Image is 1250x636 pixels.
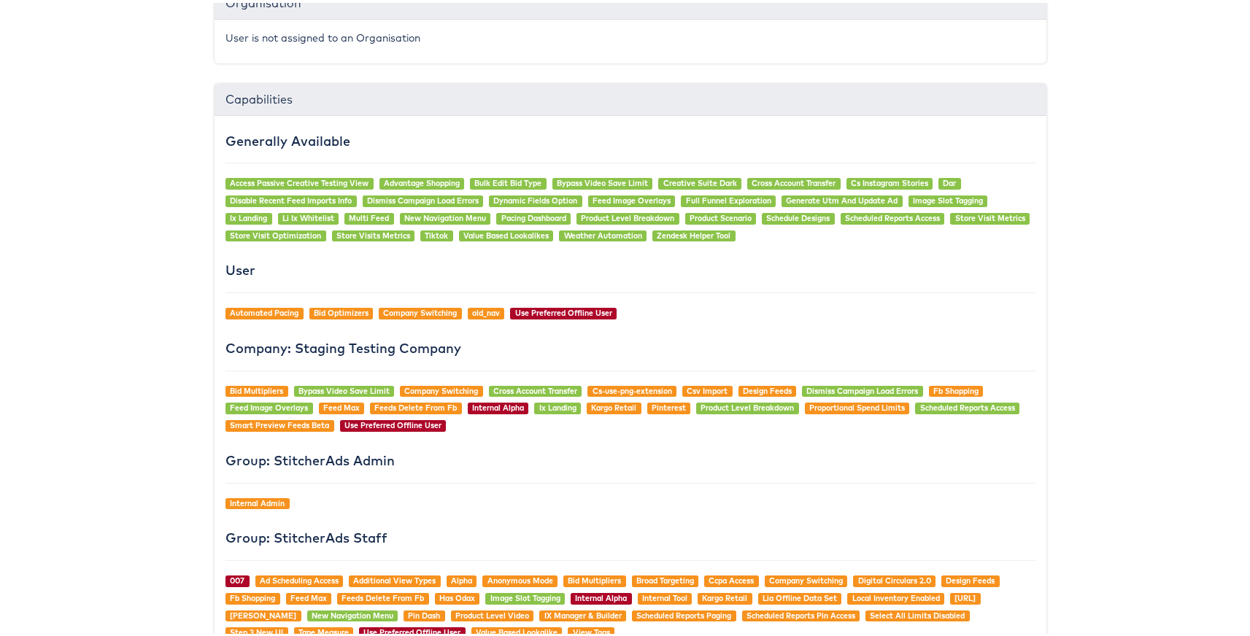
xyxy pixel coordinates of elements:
a: Internal Admin [230,495,285,505]
a: Cs Instagram Stories [851,175,928,185]
a: Company Switching [769,573,843,583]
a: Has Odax [439,590,475,600]
a: Pinterest [652,400,686,410]
a: Advantage Shopping [384,175,460,185]
a: Internal Tool [642,590,687,600]
a: Dynamic Fields Option [493,193,577,203]
a: Use Preferred Offline User [344,417,441,427]
a: Bypass Video Save Limit [298,383,390,393]
a: Bulk Edit Bid Type [474,175,541,185]
a: Broad Targeting [636,573,694,583]
a: [URL] [954,590,976,600]
a: Bypass Video Save Limit [557,175,648,185]
a: Select All Limits Disabled [870,608,965,618]
a: Disable Recent Feed Imports Info [230,193,352,203]
a: Ix Landing [539,400,576,410]
a: Scheduled Reports Pin Access [746,608,855,618]
a: Product Level Breakdown [581,210,674,220]
a: Bid Multipliers [230,383,283,393]
a: Full Funnel Exploration [686,193,771,203]
a: 007 [230,573,244,583]
a: Weather Automation [564,228,642,238]
a: Digital Circulars 2.0 [858,573,931,583]
a: New Navigation Menu [312,608,393,618]
a: Feeds Delete From Fb [374,400,457,410]
a: Ccpa Access [709,573,754,583]
a: Csv Import [687,383,728,393]
a: Tape Measure [298,624,349,635]
a: Li Ix Whitelist [282,210,334,220]
a: Use Preferred Offline User [515,305,612,315]
a: Step 3 New UI [230,624,283,635]
p: User is not assigned to an Organisation [225,28,1035,42]
a: Image Slot Tagging [913,193,983,203]
a: Local Inventory Enabled [852,590,940,600]
a: Design Feeds [743,383,792,393]
a: Dismiss Campaign Load Errors [367,193,479,203]
a: Automated Pacing [230,305,298,315]
a: Fb Shopping [230,590,275,600]
a: View Tags [573,624,610,635]
a: Generate Utm And Update Ad [786,193,898,203]
a: Scheduled Reports Paging [636,608,731,618]
a: Feed Image Overlays [230,400,308,410]
a: Feed Max [323,400,360,410]
h4: Company: Staging Testing Company [225,338,1035,353]
a: Fb Shopping [933,383,979,393]
h4: Group: StitcherAds Staff [225,528,1035,543]
a: Pacing Dashboard [501,210,566,220]
a: Dismiss Campaign Load Errors [806,383,918,393]
a: Smart Preview Feeds Beta [230,417,329,427]
a: Company Switching [383,305,457,315]
a: Store Visit Optimization [230,228,321,238]
a: IX Manager & Builder [544,608,622,618]
a: Scheduled Reports Access [845,210,940,220]
a: Image Slot Tagging [490,590,560,600]
a: Cs-use-png-extension [593,383,672,393]
a: Zendesk Helper Tool [657,228,730,238]
a: [PERSON_NAME] [230,608,296,618]
a: Ix Landing [230,210,267,220]
a: Company Switching [404,383,478,393]
a: Store Visit Metrics [955,210,1025,220]
a: Schedule Designs [766,210,830,220]
a: Value Based Lookalike [476,624,558,635]
a: Multi Feed [349,210,389,220]
a: Kargo Retail [702,590,747,600]
a: Cross Account Transfer [493,383,577,393]
h4: User [225,260,1035,275]
a: Internal Alpha [472,400,524,410]
a: New Navigation Menu [404,210,486,220]
a: Pin Dash [408,608,440,618]
a: old_nav [472,305,500,315]
a: Lia Offline Data Set [763,590,837,600]
a: Bid Multipliers [568,573,621,583]
a: Alpha [451,573,472,583]
a: Additional View Types [353,573,436,583]
a: Feeds Delete From Fb [342,590,424,600]
a: Dar [943,175,956,185]
a: Value Based Lookalikes [463,228,549,238]
a: Feed Max [290,590,327,600]
a: Kargo Retail [591,400,636,410]
a: Product Level Video [455,608,529,618]
a: Creative Suite Dark [663,175,737,185]
a: Access Passive Creative Testing View [230,175,369,185]
a: Ad Scheduling Access [260,573,339,583]
h4: Generally Available [225,131,1035,146]
a: Proportional Spend Limits [809,400,905,410]
a: Scheduled Reports Access [920,400,1015,410]
a: Use Preferred Offline User [363,624,460,635]
a: Tiktok [425,228,448,238]
a: Store Visits Metrics [336,228,410,238]
a: Product Level Breakdown [701,400,794,410]
a: Feed Image Overlays [593,193,671,203]
div: Capabilities [215,81,1046,113]
h4: Group: StitcherAds Admin [225,451,1035,465]
a: Internal Alpha [575,590,627,600]
a: Product Scenario [690,210,752,220]
a: Design Feeds [946,573,995,583]
a: Cross Account Transfer [752,175,836,185]
a: Bid Optimizers [314,305,369,315]
a: Anonymous Mode [487,573,553,583]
